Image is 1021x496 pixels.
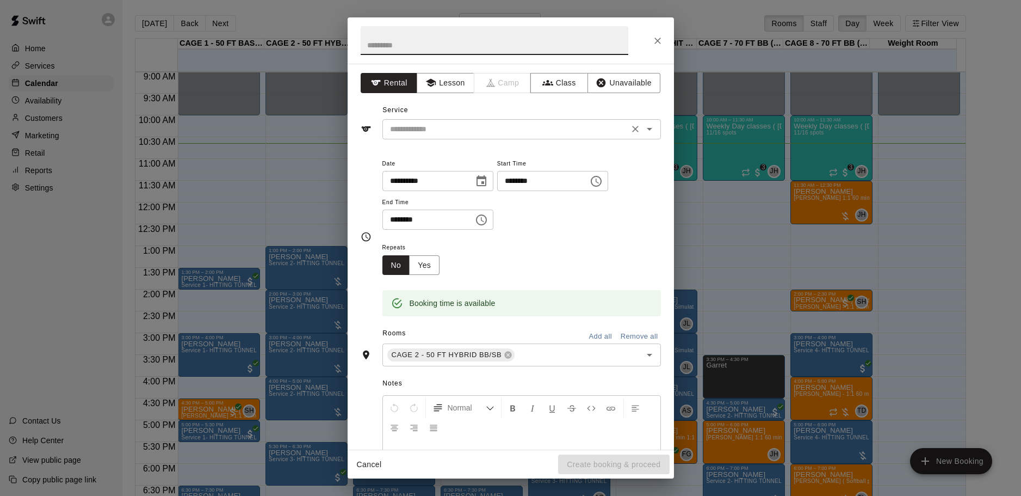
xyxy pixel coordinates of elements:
button: Clear [628,121,643,137]
button: Choose time, selected time is 11:00 AM [585,170,607,192]
span: Service [382,106,408,114]
span: End Time [382,195,493,210]
div: Booking time is available [410,293,496,313]
span: Notes [382,375,660,393]
button: Undo [385,398,404,418]
span: Rooms [382,329,406,337]
button: Unavailable [587,73,660,93]
span: Camps can only be created in the Services page [474,73,531,93]
button: Lesson [417,73,474,93]
button: Choose date, selected date is Oct 15, 2025 [471,170,492,192]
button: Insert Link [602,398,620,418]
button: Open [642,121,657,137]
div: outlined button group [382,255,440,275]
button: No [382,255,410,275]
button: Insert Code [582,398,601,418]
span: Date [382,157,493,172]
button: Rental [361,73,418,93]
span: CAGE 2 - 50 FT HYBRID BB/SB [387,350,506,360]
button: Format Underline [543,398,561,418]
svg: Rooms [361,350,372,360]
span: Normal [448,402,486,413]
button: Redo [405,398,423,418]
button: Cancel [352,455,387,475]
button: Close [648,31,667,51]
button: Right Align [405,418,423,437]
button: Yes [409,255,440,275]
span: Start Time [497,157,608,172]
button: Formatting Options [428,398,499,418]
button: Choose time, selected time is 11:30 AM [471,209,492,231]
button: Center Align [385,418,404,437]
button: Format Bold [504,398,522,418]
svg: Service [361,124,372,134]
button: Format Strikethrough [562,398,581,418]
button: Format Italics [523,398,542,418]
button: Class [530,73,587,93]
svg: Timing [361,231,372,242]
button: Remove all [618,328,661,345]
button: Open [642,347,657,363]
div: CAGE 2 - 50 FT HYBRID BB/SB [387,348,515,362]
span: Repeats [382,241,449,255]
button: Justify Align [424,418,443,437]
button: Left Align [626,398,645,418]
button: Add all [583,328,618,345]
